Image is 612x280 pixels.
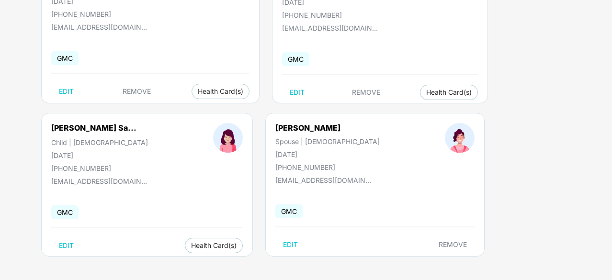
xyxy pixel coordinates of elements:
span: EDIT [283,241,298,248]
img: profileImage [445,123,475,153]
span: GMC [51,51,79,65]
button: Health Card(s) [192,84,249,99]
div: [PHONE_NUMBER] [51,10,155,18]
span: REMOVE [352,89,380,96]
span: Health Card(s) [198,89,243,94]
div: [EMAIL_ADDRESS][DOMAIN_NAME] [51,177,147,185]
div: Spouse | [DEMOGRAPHIC_DATA] [275,137,380,146]
button: EDIT [51,84,81,99]
div: [PERSON_NAME] [275,123,380,133]
span: EDIT [59,242,74,249]
div: [EMAIL_ADDRESS][DOMAIN_NAME] [275,176,371,184]
div: [EMAIL_ADDRESS][DOMAIN_NAME] [282,24,378,32]
span: GMC [275,204,303,218]
span: GMC [51,205,79,219]
span: REMOVE [439,241,467,248]
button: REMOVE [431,237,475,252]
span: Health Card(s) [191,243,237,248]
button: EDIT [275,237,306,252]
span: GMC [282,52,309,66]
span: Health Card(s) [426,90,472,95]
span: REMOVE [123,88,151,95]
div: [DATE] [51,151,148,159]
span: EDIT [290,89,305,96]
button: EDIT [51,238,81,253]
button: Health Card(s) [420,85,478,100]
div: Child | [DEMOGRAPHIC_DATA] [51,138,148,146]
button: EDIT [282,85,312,100]
span: EDIT [59,88,74,95]
div: [PHONE_NUMBER] [51,164,148,172]
div: [PERSON_NAME] Sa... [51,123,136,133]
div: [DATE] [275,150,380,158]
button: Health Card(s) [185,238,243,253]
button: REMOVE [115,84,159,99]
button: REMOVE [344,85,388,100]
img: profileImage [213,123,243,153]
div: [PHONE_NUMBER] [275,163,380,171]
div: [EMAIL_ADDRESS][DOMAIN_NAME] [51,23,147,31]
div: [PHONE_NUMBER] [282,11,383,19]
